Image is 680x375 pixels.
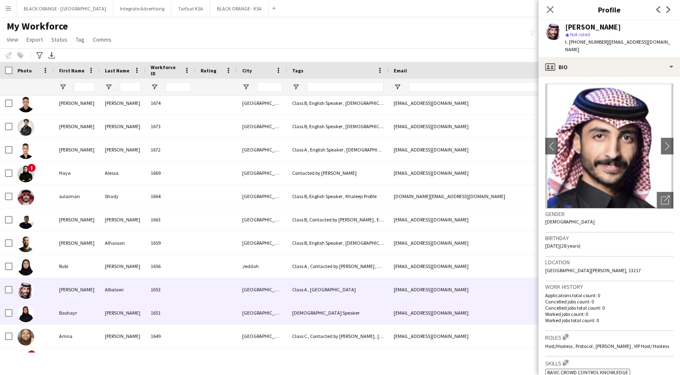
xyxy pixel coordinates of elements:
div: 1659 [146,231,196,254]
div: [PERSON_NAME] [565,23,621,31]
div: [DEMOGRAPHIC_DATA] Speaker [287,301,389,324]
div: 1663 [146,208,196,231]
button: Open Filter Menu [151,83,158,91]
div: 1653 [146,278,196,301]
span: ! [27,164,36,172]
div: [EMAIL_ADDRESS][DOMAIN_NAME] [389,161,555,184]
span: Export [27,36,43,43]
div: [PERSON_NAME] [54,115,100,138]
span: [DATE] (28 years) [545,243,581,249]
span: First Name [59,67,84,74]
span: Host/Hostess , Protocol , [PERSON_NAME] , VIP Host/ Hostess [545,343,669,349]
div: Class B, English Speaker , [DEMOGRAPHIC_DATA] [287,231,389,254]
p: Worked jobs total count: 0 [545,317,673,323]
img: Rubi Jarwan [17,259,34,276]
span: [DEMOGRAPHIC_DATA] [545,219,595,225]
div: [PERSON_NAME] [100,138,146,161]
div: [EMAIL_ADDRESS][DOMAIN_NAME] [389,278,555,301]
div: Class A , English Speaker , [DEMOGRAPHIC_DATA] [287,138,389,161]
input: City Filter Input [257,82,282,92]
div: Class A , Contacted by [PERSON_NAME] , English Speaker , Khaleeji Profile [287,255,389,278]
span: t. [PHONE_NUMBER] [565,39,608,45]
div: Bio [539,57,680,77]
span: Email [394,67,407,74]
div: [EMAIL_ADDRESS][DOMAIN_NAME] [389,208,555,231]
input: Last Name Filter Input [120,82,141,92]
div: 1651 [146,301,196,324]
div: [PERSON_NAME] [100,92,146,114]
div: Alhassan [100,231,146,254]
img: Crew avatar or photo [545,84,673,209]
button: Open Filter Menu [292,83,300,91]
div: [PERSON_NAME] [100,255,146,278]
h3: Birthday [545,234,673,242]
button: Open Filter Menu [242,83,250,91]
div: [PERSON_NAME] [100,325,146,348]
div: 1674 [146,92,196,114]
div: Rubi [54,255,100,278]
div: 1656 [146,255,196,278]
div: [EMAIL_ADDRESS][DOMAIN_NAME] [389,115,555,138]
img: Haya Alessa [17,166,34,182]
div: [EMAIL_ADDRESS][DOMAIN_NAME] [389,231,555,254]
div: Albalawi [100,278,146,301]
div: [EMAIL_ADDRESS][DOMAIN_NAME] [389,325,555,348]
input: First Name Filter Input [74,82,95,92]
div: [DOMAIN_NAME][EMAIL_ADDRESS][DOMAIN_NAME] [389,185,555,208]
p: Cancelled jobs count: 0 [545,298,673,305]
span: [GEOGRAPHIC_DATA][PERSON_NAME], 13217 [545,267,641,273]
button: BLACK ORANGE - KSA [210,0,269,17]
a: Status [48,34,71,45]
div: Contacted by [PERSON_NAME] [287,161,389,184]
div: [EMAIL_ADDRESS][DOMAIN_NAME] [389,348,555,371]
div: sulaiman [54,185,100,208]
img: Abdulaziz Albalawi [17,282,34,299]
a: View [3,34,22,45]
div: [EMAIL_ADDRESS][DOMAIN_NAME] [389,255,555,278]
div: Class B, English Speaker , [DEMOGRAPHIC_DATA] [287,115,389,138]
div: [PERSON_NAME] [100,301,146,324]
span: Last Name [105,67,129,74]
div: [EMAIL_ADDRESS][DOMAIN_NAME] [389,92,555,114]
div: [GEOGRAPHIC_DATA] [237,325,287,348]
div: [GEOGRAPHIC_DATA] [237,161,287,184]
div: Class C , Contacted by [PERSON_NAME] , [DEMOGRAPHIC_DATA] Speaker , [DEMOGRAPHIC_DATA] [287,325,389,348]
div: Class B, Contacted by [PERSON_NAME] , English Speaker , [DEMOGRAPHIC_DATA] [287,208,389,231]
span: City [242,67,252,74]
button: Open Filter Menu [394,83,401,91]
button: BLACK ORANGE - [GEOGRAPHIC_DATA] [17,0,113,17]
span: Tag [76,36,84,43]
div: Alkhoudhair [100,348,146,371]
a: Export [23,34,46,45]
span: Workforce ID [151,64,181,77]
div: [PERSON_NAME] [54,208,100,231]
div: [PERSON_NAME] [100,115,146,138]
div: [PERSON_NAME] [54,138,100,161]
input: Workforce ID Filter Input [166,82,191,92]
span: Status [51,36,67,43]
input: Tags Filter Input [307,82,384,92]
div: [GEOGRAPHIC_DATA] [237,301,287,324]
div: 1649 [146,325,196,348]
div: Open photos pop-in [657,192,673,209]
input: Email Filter Input [409,82,550,92]
a: Tag [72,34,88,45]
button: Tarfaat KSA [171,0,210,17]
div: [EMAIL_ADDRESS][DOMAIN_NAME] [389,301,555,324]
div: Class B, English Speaker , Khaleeji Profile [287,185,389,208]
h3: Profile [539,4,680,15]
div: [GEOGRAPHIC_DATA] [237,278,287,301]
div: 1672 [146,138,196,161]
img: sulaiman Shady [17,189,34,206]
div: [GEOGRAPHIC_DATA] [237,208,287,231]
img: Mohamed Hassan [17,212,34,229]
span: Tags [292,67,303,74]
div: 1669 [146,161,196,184]
div: [PERSON_NAME] [54,92,100,114]
h3: Work history [545,283,673,291]
h3: Gender [545,210,673,218]
div: [GEOGRAPHIC_DATA] [237,231,287,254]
div: [PERSON_NAME] [54,231,100,254]
div: Shady [100,185,146,208]
span: My Workforce [7,20,68,32]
